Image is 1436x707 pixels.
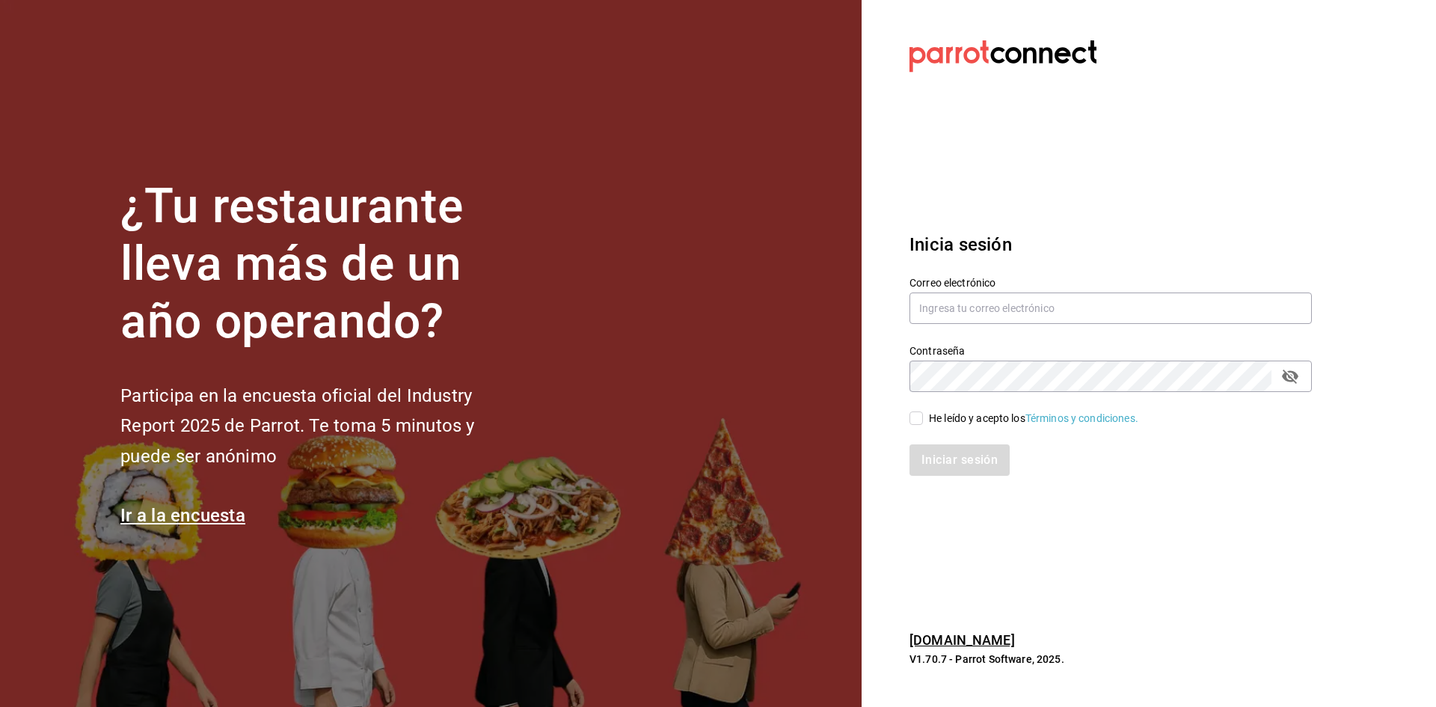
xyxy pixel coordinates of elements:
[929,411,1138,426] div: He leído y acepto los
[120,381,524,472] h2: Participa en la encuesta oficial del Industry Report 2025 de Parrot. Te toma 5 minutos y puede se...
[909,278,1312,288] label: Correo electrónico
[909,632,1015,648] a: [DOMAIN_NAME]
[1025,412,1138,424] a: Términos y condiciones.
[909,652,1312,667] p: V1.70.7 - Parrot Software, 2025.
[909,293,1312,324] input: Ingresa tu correo electrónico
[909,346,1312,356] label: Contraseña
[120,178,524,350] h1: ¿Tu restaurante lleva más de un año operando?
[1277,364,1303,389] button: passwordField
[909,231,1312,258] h3: Inicia sesión
[120,505,245,526] a: Ir a la encuesta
